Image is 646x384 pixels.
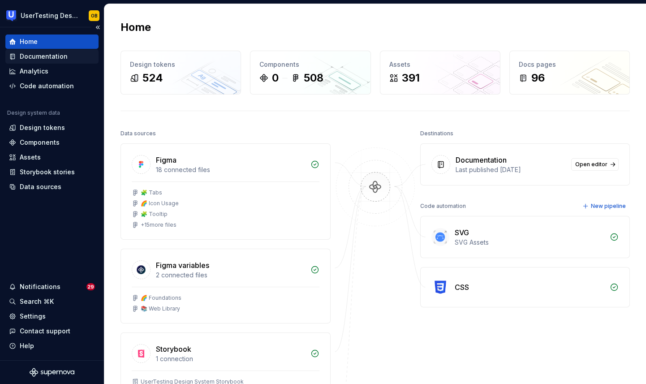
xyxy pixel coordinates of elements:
[6,10,17,21] img: 41adf70f-fc1c-4662-8e2d-d2ab9c673b1b.png
[141,211,168,218] div: 🧩 Tooltip
[420,200,466,212] div: Code automation
[20,327,70,336] div: Contact support
[455,227,469,238] div: SVG
[5,150,99,164] a: Assets
[272,71,279,85] div: 0
[156,354,305,363] div: 1 connection
[141,305,180,312] div: 📚 Web Library
[156,155,177,165] div: Figma
[20,282,60,291] div: Notifications
[5,280,99,294] button: Notifications29
[20,37,38,46] div: Home
[156,260,209,271] div: Figma variables
[456,155,507,165] div: Documentation
[250,51,370,95] a: Components0508
[575,161,607,168] span: Open editor
[130,60,232,69] div: Design tokens
[121,249,331,324] a: Figma variables2 connected files🌈 Foundations📚 Web Library
[5,309,99,324] a: Settings
[5,294,99,309] button: Search ⌘K
[5,64,99,78] a: Analytics
[591,203,626,210] span: New pipeline
[5,121,99,135] a: Design tokens
[5,324,99,338] button: Contact support
[156,271,305,280] div: 2 connected files
[141,200,179,207] div: 🌈 Icon Usage
[571,158,619,171] a: Open editor
[21,11,78,20] div: UserTesting Design System
[580,200,630,212] button: New pipeline
[455,238,605,247] div: SVG Assets
[389,60,491,69] div: Assets
[509,51,630,95] a: Docs pages96
[5,49,99,64] a: Documentation
[7,109,60,116] div: Design system data
[20,82,74,91] div: Code automation
[20,123,65,132] div: Design tokens
[2,6,102,25] button: UserTesting Design SystemOB
[380,51,500,95] a: Assets391
[5,35,99,49] a: Home
[20,138,60,147] div: Components
[20,182,61,191] div: Data sources
[156,165,305,174] div: 18 connected files
[141,189,162,196] div: 🧩 Tabs
[5,339,99,353] button: Help
[5,135,99,150] a: Components
[121,143,331,240] a: Figma18 connected files🧩 Tabs🌈 Icon Usage🧩 Tooltip+15more files
[20,168,75,177] div: Storybook stories
[91,12,98,19] div: OB
[121,127,156,140] div: Data sources
[86,283,95,290] span: 29
[20,67,48,76] div: Analytics
[259,60,361,69] div: Components
[5,165,99,179] a: Storybook stories
[20,153,41,162] div: Assets
[402,71,420,85] div: 391
[121,51,241,95] a: Design tokens524
[91,21,104,34] button: Collapse sidebar
[455,282,469,293] div: CSS
[20,297,54,306] div: Search ⌘K
[156,344,191,354] div: Storybook
[5,180,99,194] a: Data sources
[519,60,620,69] div: Docs pages
[30,368,74,377] svg: Supernova Logo
[121,20,151,35] h2: Home
[531,71,545,85] div: 96
[5,79,99,93] a: Code automation
[20,312,46,321] div: Settings
[141,294,181,302] div: 🌈 Foundations
[141,221,177,229] div: + 15 more files
[20,341,34,350] div: Help
[142,71,163,85] div: 524
[420,127,453,140] div: Destinations
[304,71,323,85] div: 508
[20,52,68,61] div: Documentation
[456,165,566,174] div: Last published [DATE]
